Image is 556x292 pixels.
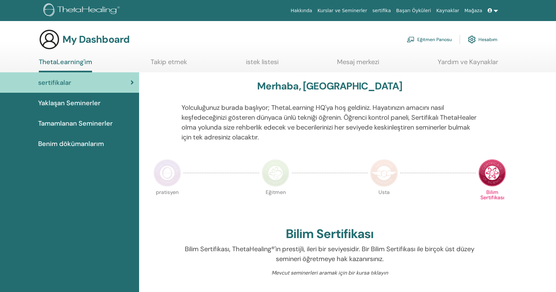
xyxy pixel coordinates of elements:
a: Hakkında [288,5,315,17]
p: Usta [370,190,398,217]
a: ThetaLearning'im [39,58,92,72]
img: Master [370,159,398,187]
p: Mevcut seminerleri aramak için bir kursa tıklayın [181,269,478,277]
a: Başarı Öyküleri [394,5,434,17]
a: Kurslar ve Seminerler [315,5,370,17]
img: Instructor [262,159,289,187]
span: Yaklaşan Seminerler [38,98,101,108]
p: Bilim Sertifikası [478,190,506,217]
a: Mağaza [462,5,485,17]
h3: My Dashboard [62,34,130,45]
a: Kaynaklar [434,5,462,17]
a: Yardım ve Kaynaklar [438,58,498,71]
span: Tamamlanan Seminerler [38,118,113,128]
span: Benim dökümanlarım [38,139,104,149]
a: Hesabım [468,32,497,47]
p: Eğitmen [262,190,289,217]
img: cog.svg [468,34,476,45]
img: generic-user-icon.jpg [39,29,60,50]
img: Practitioner [154,159,181,187]
p: Bilim Sertifikası, ThetaHealing®'in prestijli, ileri bir seviyesidir. Bir Bilim Sertifikası ile b... [181,244,478,264]
p: Yolculuğunuz burada başlıyor; ThetaLearning HQ'ya hoş geldiniz. Hayatınızın amacını nasıl keşfede... [181,103,478,142]
a: Takip etmek [151,58,187,71]
img: Certificate of Science [478,159,506,187]
img: logo.png [43,3,122,18]
h3: Merhaba, [GEOGRAPHIC_DATA] [257,80,402,92]
span: sertifikalar [38,78,71,87]
p: pratisyen [154,190,181,217]
h2: Bilim Sertifikası [286,227,374,242]
a: Mesaj merkezi [337,58,379,71]
a: Eğitmen Panosu [407,32,452,47]
a: sertifika [370,5,393,17]
a: istek listesi [246,58,278,71]
img: chalkboard-teacher.svg [407,36,415,42]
